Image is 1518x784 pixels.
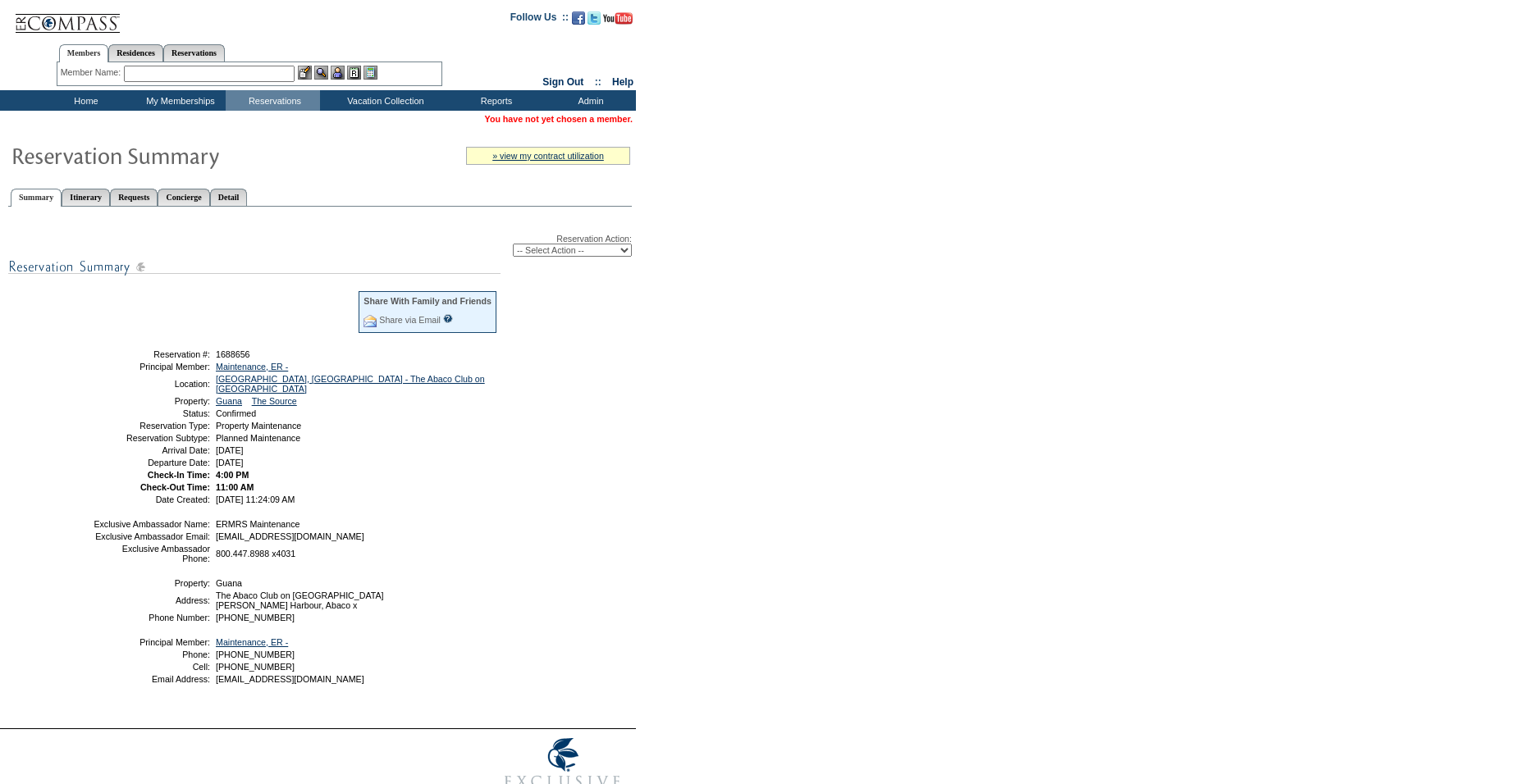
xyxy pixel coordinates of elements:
a: » view my contract utilization [492,151,604,161]
td: Follow Us :: [510,10,569,30]
td: Date Created: [93,495,210,504]
span: The Abaco Club on [GEOGRAPHIC_DATA] [PERSON_NAME] Harbour, Abaco x [216,590,384,610]
a: Reservations [163,44,225,62]
strong: Check-Out Time: [140,482,210,492]
a: Follow us on Twitter [588,16,601,26]
input: What is this? [443,314,453,323]
div: Share With Family and Friends [363,296,492,306]
td: Admin [542,90,636,111]
span: [PHONE_NUMBER] [216,613,295,622]
td: Email Address: [93,674,210,684]
img: Impersonate [331,66,345,80]
img: Reservaton Summary [11,139,339,171]
span: Planned Maintenance [216,433,300,443]
td: Exclusive Ambassador Phone: [93,544,210,563]
td: Address: [93,590,210,610]
a: Itinerary [62,189,110,206]
td: Exclusive Ambassador Name: [93,519,210,529]
img: Follow us on Twitter [588,11,601,25]
a: Maintenance, ER - [216,637,288,647]
a: Residences [108,44,163,62]
td: Property: [93,396,210,406]
span: [PHONE_NUMBER] [216,650,295,659]
span: [DATE] 11:24:09 AM [216,495,295,504]
span: Property Maintenance [216,421,301,431]
a: Guana [216,396,242,406]
span: You have not yet chosen a member. [485,114,633,124]
td: Exclusive Ambassador Email: [93,531,210,541]
td: Arrival Date: [93,445,210,455]
td: Vacation Collection [320,90,447,111]
a: [GEOGRAPHIC_DATA], [GEOGRAPHIC_DATA] - The Abaco Club on [GEOGRAPHIC_DATA] [216,374,485,394]
a: Sign Out [542,76,583,88]
span: ERMRS Maintenance [216,519,299,529]
td: Departure Date: [93,458,210,467]
img: Reservations [347,66,361,80]
span: :: [595,76,601,88]
a: Share via Email [379,315,441,325]
td: My Memberships [131,90,226,111]
div: Member Name: [61,66,124,80]
td: Property: [93,578,210,588]
div: Reservation Action: [8,234,632,257]
td: Location: [93,374,210,394]
td: Principal Member: [93,637,210,647]
img: Subscribe to our YouTube Channel [603,12,633,25]
span: [EMAIL_ADDRESS][DOMAIN_NAME] [216,531,364,541]
a: Become our fan on Facebook [572,16,585,26]
span: 800.447.8988 x4031 [216,549,295,558]
span: [DATE] [216,445,244,455]
td: Reservation Subtype: [93,433,210,443]
a: Concierge [158,189,209,206]
strong: Check-In Time: [148,470,210,480]
a: Requests [110,189,158,206]
span: [EMAIL_ADDRESS][DOMAIN_NAME] [216,674,364,684]
td: Reservations [226,90,320,111]
span: 1688656 [216,349,250,359]
a: Subscribe to our YouTube Channel [603,16,633,26]
td: Phone: [93,650,210,659]
span: [PHONE_NUMBER] [216,662,295,672]
img: View [314,66,328,80]
td: Home [37,90,131,111]
td: Cell: [93,662,210,672]
img: b_calculator.gif [363,66,377,80]
img: subTtlResSummary.gif [8,257,501,277]
span: [DATE] [216,458,244,467]
td: Phone Number: [93,613,210,622]
a: Help [612,76,633,88]
span: Guana [216,578,242,588]
a: Maintenance, ER - [216,362,288,371]
td: Principal Member: [93,362,210,371]
td: Reservation #: [93,349,210,359]
img: b_edit.gif [298,66,312,80]
a: Summary [11,189,62,207]
span: 11:00 AM [216,482,254,492]
td: Status: [93,408,210,418]
td: Reports [447,90,542,111]
img: Become our fan on Facebook [572,11,585,25]
span: 4:00 PM [216,470,249,480]
a: Members [59,44,109,62]
a: Detail [210,189,248,206]
a: The Source [252,396,297,406]
td: Reservation Type: [93,421,210,431]
span: Confirmed [216,408,256,418]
